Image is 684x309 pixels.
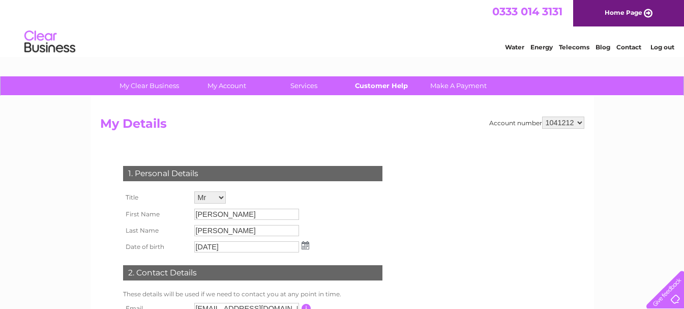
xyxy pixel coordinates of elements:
a: Services [262,76,346,95]
th: Title [121,189,192,206]
a: Telecoms [559,43,589,51]
img: ... [302,241,309,249]
div: Clear Business is a trading name of Verastar Limited (registered in [GEOGRAPHIC_DATA] No. 3667643... [102,6,583,49]
th: Date of birth [121,239,192,255]
a: Contact [616,43,641,51]
h2: My Details [100,117,584,136]
th: First Name [121,206,192,222]
a: Energy [530,43,553,51]
div: Account number [489,117,584,129]
th: Last Name [121,222,192,239]
a: Log out [650,43,674,51]
td: These details will be used if we need to contact you at any point in time. [121,288,385,300]
div: 2. Contact Details [123,265,382,280]
img: logo.png [24,26,76,58]
a: My Account [185,76,269,95]
a: Customer Help [339,76,423,95]
a: Blog [596,43,610,51]
a: Water [505,43,524,51]
a: Make A Payment [417,76,500,95]
a: My Clear Business [107,76,191,95]
div: 1. Personal Details [123,166,382,181]
a: 0333 014 3131 [492,5,562,18]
